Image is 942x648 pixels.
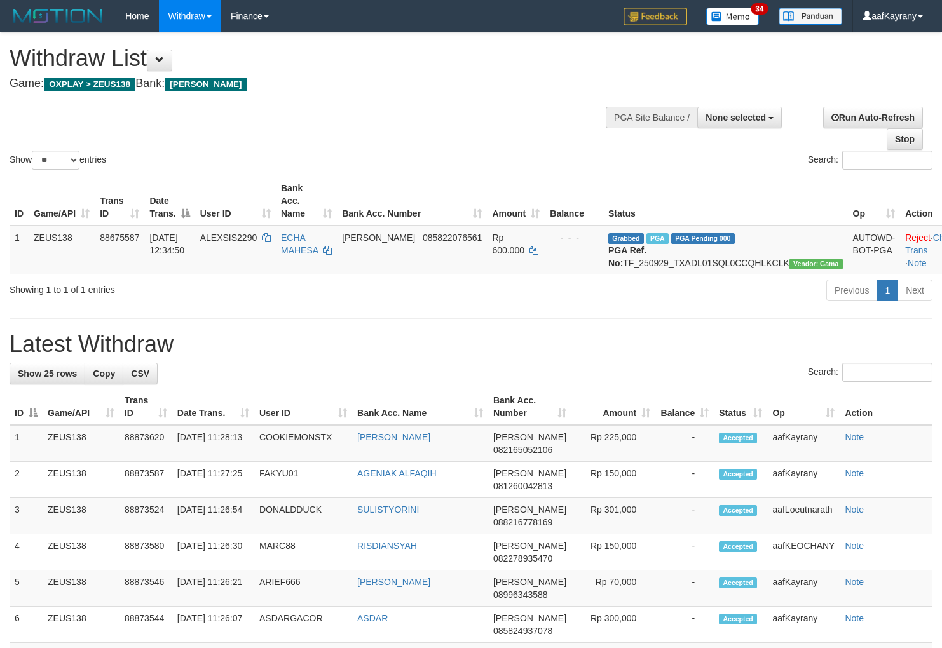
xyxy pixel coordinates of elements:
[195,177,276,226] th: User ID: activate to sort column ascending
[603,177,848,226] th: Status
[276,177,337,226] th: Bank Acc. Name: activate to sort column ascending
[10,332,932,357] h1: Latest Withdraw
[44,78,135,91] span: OXPLAY > ZEUS138
[493,590,548,600] span: Copy 08996343588 to clipboard
[845,432,864,442] a: Note
[10,151,106,170] label: Show entries
[697,107,782,128] button: None selected
[172,607,254,643] td: [DATE] 11:26:07
[767,534,840,570] td: aafKEOCHANY
[842,363,932,382] input: Search:
[254,389,352,425] th: User ID: activate to sort column ascending
[767,607,840,643] td: aafKayrany
[779,8,842,25] img: panduan.png
[767,570,840,607] td: aafKayrany
[848,177,901,226] th: Op: activate to sort column ascending
[706,8,760,25] img: Button%20Memo.svg
[719,433,757,443] span: Accepted
[493,577,566,587] span: [PERSON_NAME]
[43,570,119,607] td: ZEUS138
[18,368,77,379] span: Show 25 rows
[719,577,757,588] span: Accepted
[655,389,714,425] th: Balance: activate to sort column ascending
[10,177,29,226] th: ID
[493,468,566,478] span: [PERSON_NAME]
[646,233,669,244] span: Marked by aafpengsreynich
[571,534,655,570] td: Rp 150,000
[826,280,877,301] a: Previous
[823,107,923,128] a: Run Auto-Refresh
[281,233,318,255] a: ECHA MAHESA
[172,534,254,570] td: [DATE] 11:26:30
[493,481,552,491] span: Copy 081260042813 to clipboard
[808,151,932,170] label: Search:
[550,231,598,244] div: - - -
[43,462,119,498] td: ZEUS138
[172,570,254,607] td: [DATE] 11:26:21
[357,432,430,442] a: [PERSON_NAME]
[714,389,767,425] th: Status: activate to sort column ascending
[877,280,898,301] a: 1
[119,570,172,607] td: 88873546
[352,389,488,425] th: Bank Acc. Name: activate to sort column ascending
[887,128,923,150] a: Stop
[172,498,254,534] td: [DATE] 11:26:54
[571,425,655,462] td: Rp 225,000
[840,389,932,425] th: Action
[719,505,757,516] span: Accepted
[172,462,254,498] td: [DATE] 11:27:25
[43,607,119,643] td: ZEUS138
[10,462,43,498] td: 2
[767,462,840,498] td: aafKayrany
[488,389,571,425] th: Bank Acc. Number: activate to sort column ascending
[100,233,139,243] span: 88675587
[254,607,352,643] td: ASDARGACOR
[43,498,119,534] td: ZEUS138
[43,389,119,425] th: Game/API: activate to sort column ascending
[493,517,552,527] span: Copy 088216778169 to clipboard
[119,534,172,570] td: 88873580
[172,425,254,462] td: [DATE] 11:28:13
[845,613,864,623] a: Note
[10,389,43,425] th: ID: activate to sort column descending
[719,614,757,624] span: Accepted
[908,258,927,268] a: Note
[10,78,615,90] h4: Game: Bank:
[10,534,43,570] td: 4
[493,541,566,551] span: [PERSON_NAME]
[655,570,714,607] td: -
[423,233,482,243] span: Copy 085822076561 to clipboard
[493,553,552,564] span: Copy 082278935470 to clipboard
[603,226,848,274] td: TF_250929_TXADL01SQL0CCQHLKCLK
[119,389,172,425] th: Trans ID: activate to sort column ascending
[10,363,85,384] a: Show 25 rows
[357,468,437,478] a: AGENIAK ALFAQIH
[719,541,757,552] span: Accepted
[254,462,352,498] td: FAKYU01
[10,46,615,71] h1: Withdraw List
[172,389,254,425] th: Date Trans.: activate to sort column ascending
[493,504,566,515] span: [PERSON_NAME]
[571,570,655,607] td: Rp 70,000
[571,462,655,498] td: Rp 150,000
[357,541,417,551] a: RISDIANSYAH
[608,245,646,268] b: PGA Ref. No:
[29,177,95,226] th: Game/API: activate to sort column ascending
[571,498,655,534] td: Rp 301,000
[10,425,43,462] td: 1
[95,177,144,226] th: Trans ID: activate to sort column ascending
[119,607,172,643] td: 88873544
[165,78,247,91] span: [PERSON_NAME]
[493,613,566,623] span: [PERSON_NAME]
[655,462,714,498] td: -
[493,626,552,636] span: Copy 085824937078 to clipboard
[131,368,149,379] span: CSV
[123,363,158,384] a: CSV
[29,226,95,274] td: ZEUS138
[200,233,257,243] span: ALEXSIS2290
[751,3,768,15] span: 34
[32,151,79,170] select: Showentries
[767,498,840,534] td: aafLoeutnarath
[10,278,383,296] div: Showing 1 to 1 of 1 entries
[845,577,864,587] a: Note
